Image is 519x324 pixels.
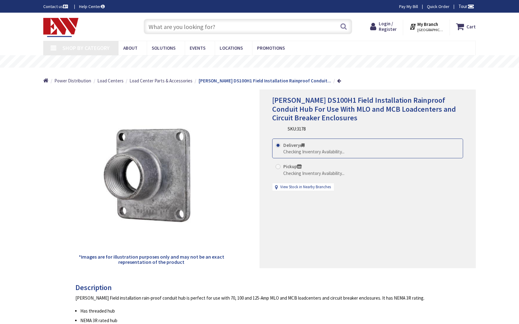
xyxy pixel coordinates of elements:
[220,45,243,51] span: Locations
[458,3,474,9] span: Tour
[257,45,285,51] span: Promotions
[152,45,175,51] span: Solutions
[75,295,439,301] div: [PERSON_NAME] Field installation rain-proof conduit hub is perfect for use with 70, 100 and 125-A...
[283,170,344,177] div: Checking Inventory Availability...
[466,21,476,32] strong: Cart
[123,45,137,51] span: About
[417,21,438,27] strong: My Branch
[288,126,306,132] div: SKU:
[379,21,397,32] span: Login / Register
[54,77,91,84] a: Power Distribution
[370,21,397,32] a: Login / Register
[80,317,439,324] li: NEMA 3R rated hub
[144,19,352,34] input: What are you looking for?
[43,3,69,10] a: Contact us
[399,3,418,10] a: Pay My Bill
[190,45,205,51] span: Events
[427,3,449,10] a: Quick Order
[280,184,331,190] a: View Stock in Nearby Branches
[417,27,444,32] span: [GEOGRAPHIC_DATA], [GEOGRAPHIC_DATA]
[409,21,444,32] div: My Branch [GEOGRAPHIC_DATA], [GEOGRAPHIC_DATA]
[283,148,344,155] div: Checking Inventory Availability...
[75,284,439,292] h3: Description
[272,95,456,123] span: [PERSON_NAME] DS100H1 Field Installation Rainproof Conduit Hub For Use With MLO and MCB Loadcente...
[80,308,439,314] li: Has threaded hub
[297,126,306,132] span: 3178
[199,78,331,84] strong: [PERSON_NAME] DS100H1 Field Installation Rainproof Conduit...
[79,3,105,10] a: Help Center
[129,77,192,84] a: Load Center Parts & Accessories
[97,77,124,84] a: Load Centers
[456,21,476,32] a: Cart
[62,44,110,52] span: Shop By Category
[283,164,302,169] strong: Pickup
[78,254,225,265] h5: *Images are for illustration purposes only and may not be an exact representation of the product
[78,102,225,249] img: Eaton DS100H1 Field Installation Rainproof Conduit Hub For Use With MLO and MCB Loadcenters and C...
[43,18,78,37] img: Electrical Wholesalers, Inc.
[283,142,305,148] strong: Delivery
